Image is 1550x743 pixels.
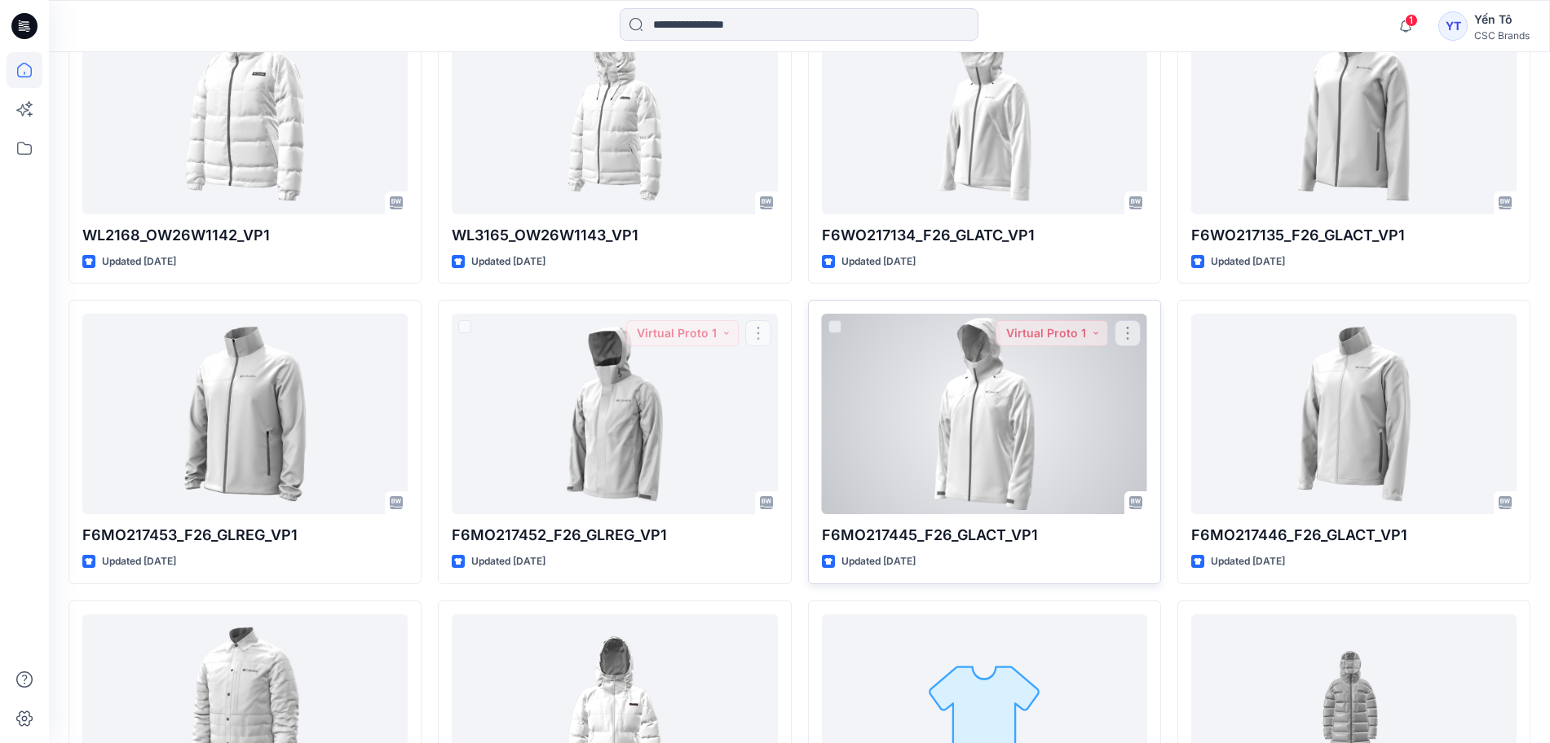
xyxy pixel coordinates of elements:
[822,524,1147,547] p: F6MO217445_F26_GLACT_VP1
[841,253,916,270] p: Updated [DATE]
[1191,524,1517,547] p: F6MO217446_F26_GLACT_VP1
[82,314,408,514] a: F6MO217453_F26_GLREG_VP1
[82,14,408,214] a: WL2168_OW26W1142_VP1
[1405,14,1418,27] span: 1
[841,553,916,570] p: Updated [DATE]
[1211,553,1285,570] p: Updated [DATE]
[471,253,545,270] p: Updated [DATE]
[82,224,408,247] p: WL2168_OW26W1142_VP1
[1191,14,1517,214] a: F6WO217135_F26_GLACT_VP1
[452,524,777,547] p: F6MO217452_F26_GLREG_VP1
[102,253,176,270] p: Updated [DATE]
[822,14,1147,214] a: F6WO217134_F26_GLATC_VP1
[1191,224,1517,247] p: F6WO217135_F26_GLACT_VP1
[1438,11,1468,41] div: YT
[471,553,545,570] p: Updated [DATE]
[82,524,408,547] p: F6MO217453_F26_GLREG_VP1
[822,224,1147,247] p: F6WO217134_F26_GLATC_VP1
[452,314,777,514] a: F6MO217452_F26_GLREG_VP1
[822,314,1147,514] a: F6MO217445_F26_GLACT_VP1
[1191,314,1517,514] a: F6MO217446_F26_GLACT_VP1
[452,224,777,247] p: WL3165_OW26W1143_VP1
[1211,253,1285,270] p: Updated [DATE]
[102,553,176,570] p: Updated [DATE]
[1474,10,1530,29] div: Yến Tô
[452,14,777,214] a: WL3165_OW26W1143_VP1
[1474,29,1530,42] div: CSC Brands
